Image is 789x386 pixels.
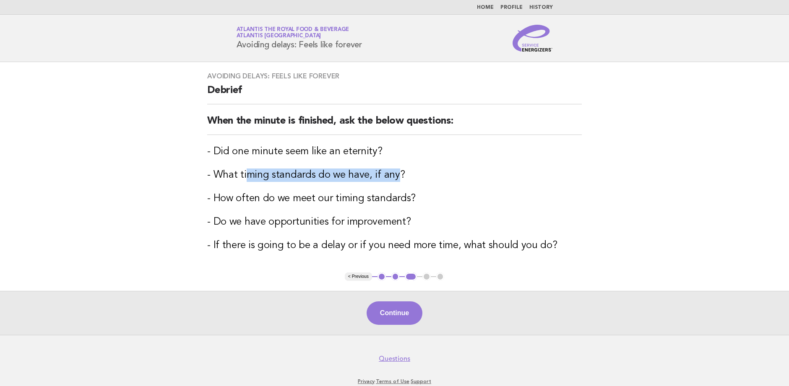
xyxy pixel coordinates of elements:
[207,168,582,182] h3: - What timing standards do we have, if any?
[376,378,409,384] a: Terms of Use
[207,215,582,229] h3: - Do we have opportunities for improvement?
[378,272,386,281] button: 1
[391,272,400,281] button: 2
[237,27,349,39] a: Atlantis the Royal Food & BeverageAtlantis [GEOGRAPHIC_DATA]
[358,378,375,384] a: Privacy
[345,272,372,281] button: < Previous
[207,84,582,104] h2: Debrief
[367,301,422,325] button: Continue
[207,145,582,158] h3: - Did one minute seem like an eternity?
[500,5,523,10] a: Profile
[477,5,494,10] a: Home
[405,272,417,281] button: 3
[207,72,582,80] h3: Avoiding delays: Feels like forever
[379,355,410,363] a: Questions
[513,25,553,52] img: Service Energizers
[207,114,582,135] h2: When the minute is finished, ask the below questions:
[237,27,362,49] h1: Avoiding delays: Feels like forever
[237,34,321,39] span: Atlantis [GEOGRAPHIC_DATA]
[207,192,582,205] h3: - How often do we meet our timing standards?
[207,239,582,252] h3: - If there is going to be a delay or if you need more time, what should you do?
[529,5,553,10] a: History
[411,378,431,384] a: Support
[138,378,651,385] p: · ·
